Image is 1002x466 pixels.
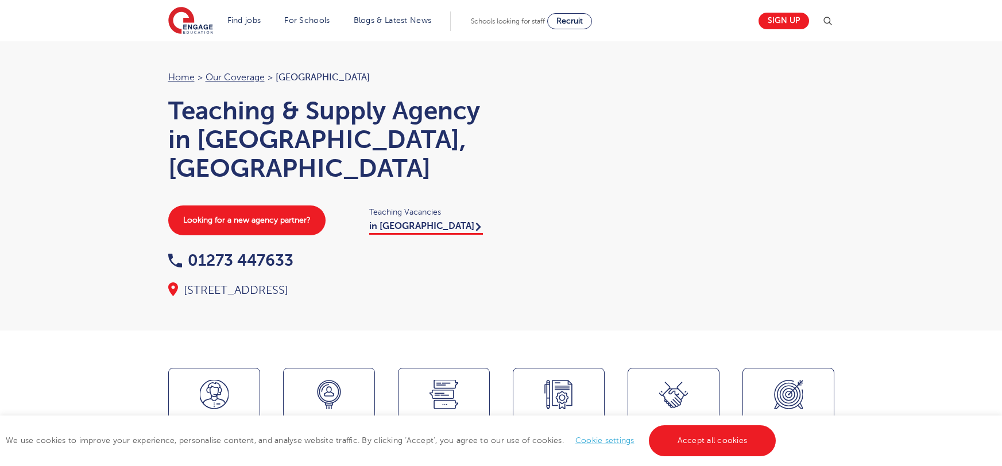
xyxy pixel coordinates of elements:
a: ServiceArea [742,368,834,461]
span: Schools looking for staff [471,17,545,25]
a: Cookie settings [575,436,635,445]
a: LatestVacancies [283,368,375,461]
a: Recruit [547,13,592,29]
a: Home [168,72,195,83]
a: Blogs & Latest News [354,16,432,25]
a: Sign up [759,13,809,29]
span: [GEOGRAPHIC_DATA] [276,72,370,83]
h1: Teaching & Supply Agency in [GEOGRAPHIC_DATA], [GEOGRAPHIC_DATA] [168,96,490,182]
a: in [GEOGRAPHIC_DATA] [369,221,483,235]
a: GoogleReviews [398,368,490,461]
div: [STREET_ADDRESS] [168,282,490,298]
a: Local Partnerships [628,368,719,461]
span: > [268,72,273,83]
a: Find jobs [227,16,261,25]
a: Meetthe team [168,368,260,461]
a: VettingStandards [513,368,605,461]
span: Teaching Vacancies [369,205,490,219]
a: Accept all cookies [649,425,776,456]
span: Recruit [556,17,583,25]
a: Our coverage [206,72,265,83]
span: We use cookies to improve your experience, personalise content, and analyse website traffic. By c... [6,436,779,445]
img: Engage Education [168,7,213,36]
span: > [198,72,203,83]
a: 01273 447633 [168,251,293,269]
a: For Schools [284,16,330,25]
nav: breadcrumb [168,70,490,85]
a: Looking for a new agency partner? [168,205,326,235]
